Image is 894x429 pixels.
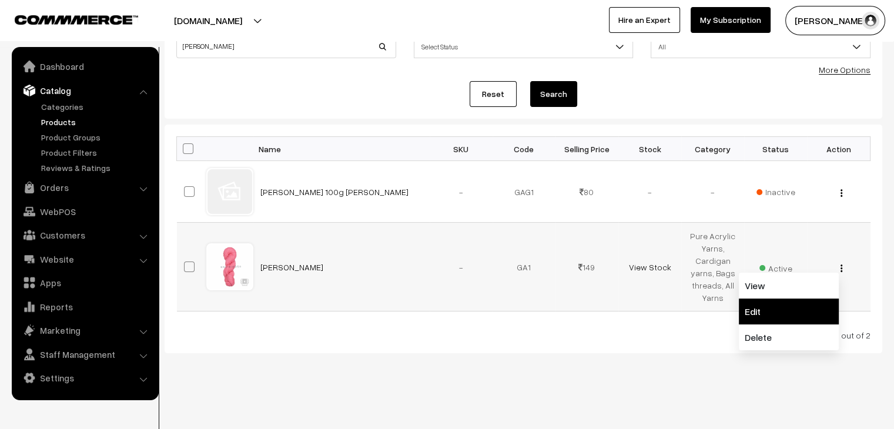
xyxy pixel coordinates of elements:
[651,35,870,58] span: All
[739,299,839,324] a: Edit
[133,6,283,35] button: [DOMAIN_NAME]
[414,35,634,58] span: Select Status
[38,131,155,143] a: Product Groups
[117,68,126,78] img: tab_keywords_by_traffic_grey.svg
[130,69,198,77] div: Keywords by Traffic
[260,262,323,272] a: [PERSON_NAME]
[555,161,618,223] td: 80
[15,80,155,101] a: Catalog
[819,65,870,75] a: More Options
[15,320,155,341] a: Marketing
[841,264,842,272] img: Menu
[33,19,58,28] div: v 4.0.25
[38,146,155,159] a: Product Filters
[609,7,680,33] a: Hire an Expert
[651,36,870,57] span: All
[15,12,118,26] a: COMMMERCE
[253,137,430,161] th: Name
[681,161,744,223] td: -
[691,7,771,33] a: My Subscription
[15,249,155,270] a: Website
[841,189,842,197] img: Menu
[681,137,744,161] th: Category
[555,223,618,311] td: 149
[681,223,744,311] td: Pure Acrylic Yarns, Cardigan yarns, Bags threads, All Yarns
[15,344,155,365] a: Staff Management
[15,272,155,293] a: Apps
[744,137,807,161] th: Status
[38,162,155,174] a: Reviews & Ratings
[38,100,155,113] a: Categories
[530,81,577,107] button: Search
[15,296,155,317] a: Reports
[618,137,681,161] th: Stock
[15,367,155,388] a: Settings
[15,177,155,198] a: Orders
[739,324,839,350] a: Delete
[45,69,105,77] div: Domain Overview
[430,223,493,311] td: -
[19,19,28,28] img: logo_orange.svg
[176,329,870,341] div: Currently viewing 1-2 out of 2
[493,137,555,161] th: Code
[19,31,28,40] img: website_grey.svg
[493,223,555,311] td: GA1
[15,201,155,222] a: WebPOS
[628,262,671,272] a: View Stock
[555,137,618,161] th: Selling Price
[759,259,792,274] span: Active
[31,31,129,40] div: Domain: [DOMAIN_NAME]
[15,56,155,77] a: Dashboard
[807,137,870,161] th: Action
[15,15,138,24] img: COMMMERCE
[493,161,555,223] td: GAG1
[430,161,493,223] td: -
[260,187,409,197] a: [PERSON_NAME] 100g [PERSON_NAME]
[430,137,493,161] th: SKU
[618,161,681,223] td: -
[756,186,795,198] span: Inactive
[38,116,155,128] a: Products
[785,6,885,35] button: [PERSON_NAME]…
[470,81,517,107] a: Reset
[862,12,879,29] img: user
[739,273,839,299] a: View
[32,68,41,78] img: tab_domain_overview_orange.svg
[176,35,396,58] input: Name / SKU / Code
[15,224,155,246] a: Customers
[414,36,633,57] span: Select Status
